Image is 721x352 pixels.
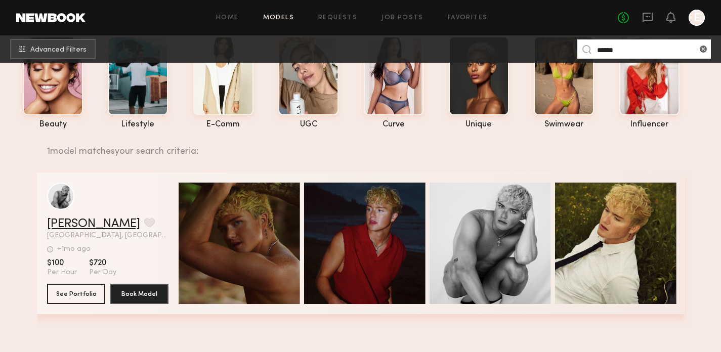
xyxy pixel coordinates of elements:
a: Models [263,15,294,21]
div: curve [364,120,424,129]
span: $100 [47,258,77,268]
button: Advanced Filters [10,39,96,59]
div: swimwear [534,120,594,129]
span: Per Hour [47,268,77,277]
span: [GEOGRAPHIC_DATA], [GEOGRAPHIC_DATA] [47,232,168,239]
a: [PERSON_NAME] [47,218,140,230]
span: $720 [89,258,116,268]
a: Home [216,15,239,21]
div: +1mo ago [57,246,91,253]
div: influencer [619,120,680,129]
span: Advanced Filters [30,47,87,54]
a: Job Posts [381,15,423,21]
button: Book Model [110,284,168,304]
div: lifestyle [108,120,168,129]
button: See Portfolio [47,284,105,304]
a: E [689,10,705,26]
div: beauty [23,120,83,129]
div: unique [449,120,509,129]
a: Favorites [448,15,488,21]
span: Per Day [89,268,116,277]
div: e-comm [193,120,253,129]
div: UGC [278,120,338,129]
div: 1 model matches your search criteria: [47,135,676,156]
a: Requests [318,15,357,21]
